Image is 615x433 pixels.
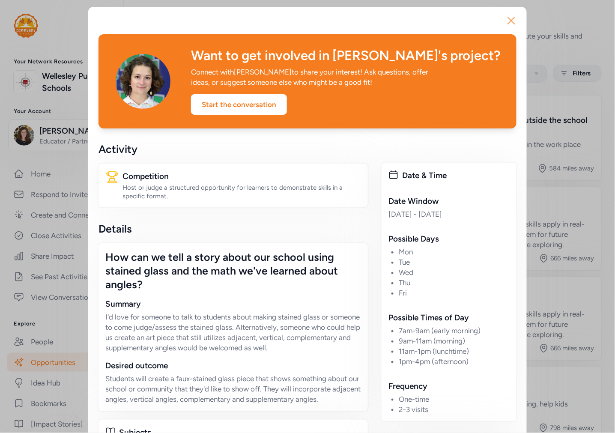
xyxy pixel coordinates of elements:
[399,394,510,404] li: One-time
[399,267,510,278] li: Wed
[112,51,174,112] img: Avatar
[105,360,361,372] div: Desired outcome
[402,170,510,182] div: Date & Time
[399,346,510,356] li: 11am-1pm (lunchtime)
[105,373,361,404] p: Students will create a faux-stained glass piece that shows something about our school or communit...
[399,325,510,336] li: 7am-9am (early morning)
[388,233,510,245] div: Possible Days
[399,257,510,267] li: Tue
[388,312,510,324] div: Possible Times of Day
[191,48,503,63] div: Want to get involved in [PERSON_NAME]'s project?
[105,250,361,291] div: How can we tell a story about our school using stained glass and the math we've learned about ang...
[191,67,438,87] div: Connect with [PERSON_NAME] to share your interest! Ask questions, offer ideas, or suggest someone...
[399,356,510,367] li: 1pm-4pm (afternoon)
[399,336,510,346] li: 9am-11am (morning)
[399,278,510,288] li: Thu
[105,298,361,310] div: Summary
[399,404,510,415] li: 2-3 visits
[122,183,361,200] div: Host or judge a structured opportunity for learners to demonstrate skills in a specific format.
[99,222,368,236] div: Details
[191,94,287,115] div: Start the conversation
[105,312,361,353] p: I'd love for someone to talk to students about making stained glass or someone to come judge/asse...
[399,288,510,298] li: Fri
[388,209,510,219] div: [DATE] - [DATE]
[399,247,510,257] li: Mon
[388,195,510,207] div: Date Window
[99,142,368,156] div: Activity
[122,170,361,182] div: Competition
[388,380,510,392] div: Frequency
